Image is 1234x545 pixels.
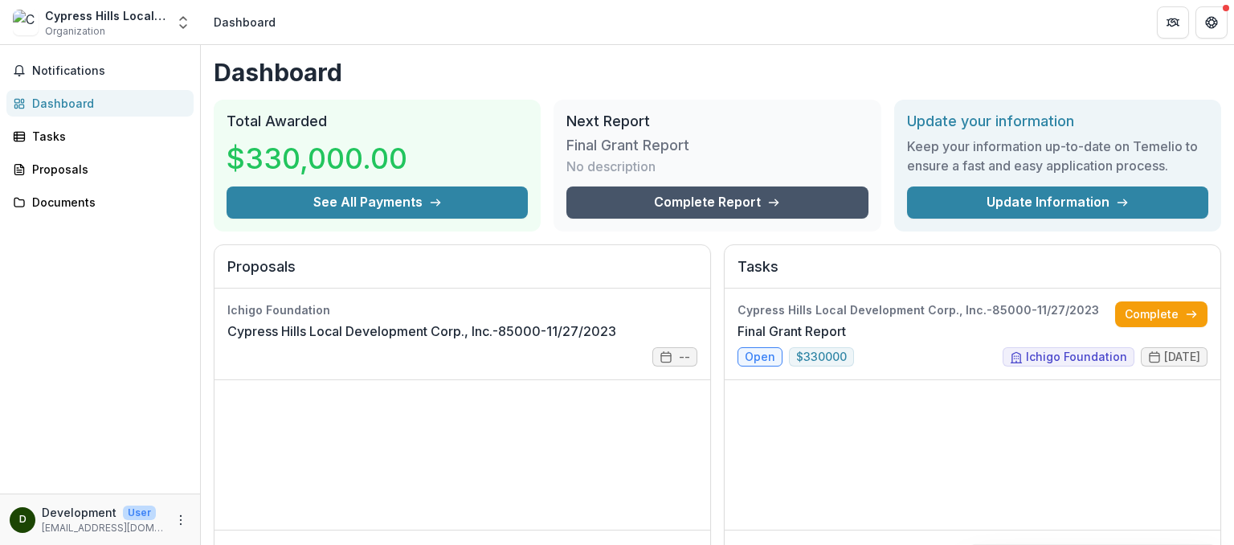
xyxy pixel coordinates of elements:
[566,113,868,130] h2: Next Report
[32,95,181,112] div: Dashboard
[6,189,194,215] a: Documents
[32,128,181,145] div: Tasks
[738,322,846,341] a: Final Grant Report
[214,58,1221,87] h1: Dashboard
[227,258,697,289] h2: Proposals
[6,58,194,84] button: Notifications
[738,258,1207,289] h2: Tasks
[566,157,656,176] p: No description
[214,14,276,31] div: Dashboard
[42,504,116,521] p: Development
[123,506,156,520] p: User
[19,514,27,525] div: Development
[6,123,194,150] a: Tasks
[172,6,194,39] button: Open entity switcher
[566,186,868,219] a: Complete Report
[13,10,39,35] img: Cypress Hills Local Development Corp., Inc.
[1115,301,1207,327] a: Complete
[227,186,528,219] button: See All Payments
[32,161,181,178] div: Proposals
[32,64,187,78] span: Notifications
[1157,6,1189,39] button: Partners
[207,10,282,34] nav: breadcrumb
[6,90,194,117] a: Dashboard
[1195,6,1228,39] button: Get Help
[45,24,105,39] span: Organization
[907,137,1208,175] h3: Keep your information up-to-date on Temelio to ensure a fast and easy application process.
[907,186,1208,219] a: Update Information
[171,510,190,530] button: More
[227,322,616,341] a: Cypress Hills Local Development Corp., Inc.-85000-11/27/2023
[566,137,689,154] h3: Final Grant Report
[42,521,165,535] p: [EMAIL_ADDRESS][DOMAIN_NAME]
[45,7,165,24] div: Cypress Hills Local Development Corp., Inc.
[907,113,1208,130] h2: Update your information
[32,194,181,211] div: Documents
[6,156,194,182] a: Proposals
[227,113,528,130] h2: Total Awarded
[227,137,407,180] h3: $330,000.00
